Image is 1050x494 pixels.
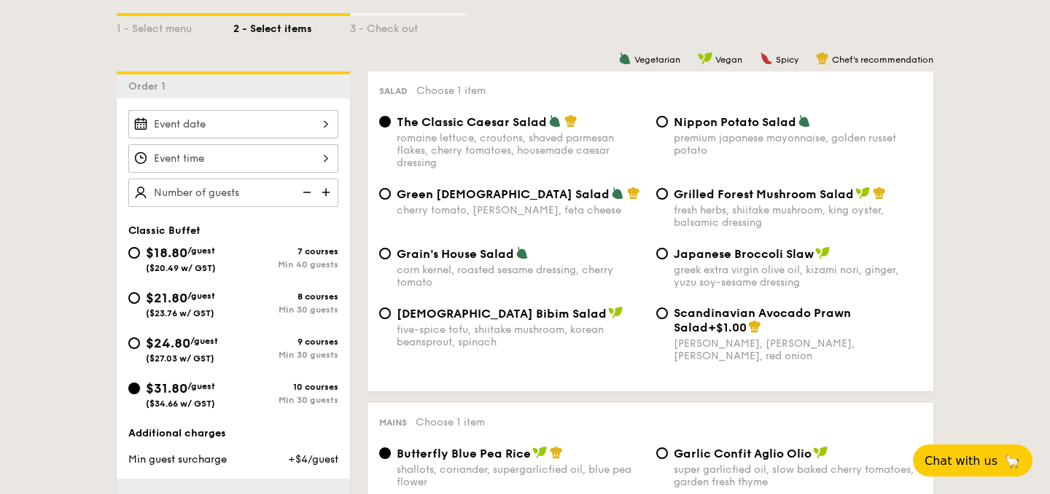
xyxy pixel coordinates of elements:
input: Nippon Potato Saladpremium japanese mayonnaise, golden russet potato [656,116,668,128]
img: icon-chef-hat.a58ddaea.svg [873,187,886,200]
span: Scandinavian Avocado Prawn Salad [674,306,851,334]
div: Min 30 guests [233,350,338,360]
span: /guest [187,381,215,391]
img: icon-chef-hat.a58ddaea.svg [550,446,563,459]
span: Classic Buffet [128,224,201,237]
div: 10 courses [233,382,338,392]
span: Vegan [715,55,742,65]
span: $18.80 [146,245,187,261]
div: 9 courses [233,337,338,347]
div: romaine lettuce, croutons, shaved parmesan flakes, cherry tomatoes, housemade caesar dressing [397,132,645,169]
input: Grilled Forest Mushroom Saladfresh herbs, shiitake mushroom, king oyster, balsamic dressing [656,188,668,200]
input: Green [DEMOGRAPHIC_DATA] Saladcherry tomato, [PERSON_NAME], feta cheese [379,188,391,200]
span: ($34.66 w/ GST) [146,399,215,409]
div: 1 - Select menu [117,16,233,36]
div: greek extra virgin olive oil, kizami nori, ginger, yuzu soy-sesame dressing [674,264,922,289]
span: ($23.76 w/ GST) [146,308,214,318]
input: $24.80/guest($27.03 w/ GST)9 coursesMin 30 guests [128,337,140,349]
img: icon-vegetarian.fe4039eb.svg [798,114,811,128]
span: ($27.03 w/ GST) [146,353,214,364]
span: [DEMOGRAPHIC_DATA] Bibim Salad [397,307,607,321]
img: icon-spicy.37a8142b.svg [760,52,773,65]
span: Green [DEMOGRAPHIC_DATA] Salad [397,187,610,201]
span: Order 1 [128,80,171,93]
img: icon-chef-hat.a58ddaea.svg [816,52,829,65]
span: Choose 1 item [416,85,486,97]
span: 🦙 [1003,452,1021,469]
img: icon-chef-hat.a58ddaea.svg [748,320,761,333]
input: Event time [128,144,338,173]
img: icon-chef-hat.a58ddaea.svg [627,187,640,200]
div: [PERSON_NAME], [PERSON_NAME], [PERSON_NAME], red onion [674,337,922,362]
input: Grain's House Saladcorn kernel, roasted sesame dressing, cherry tomato [379,248,391,259]
img: icon-reduce.1d2dbef1.svg [295,179,316,206]
div: 8 courses [233,291,338,302]
span: Vegetarian [634,55,680,65]
span: Chat with us [925,454,997,468]
span: Nippon Potato Salad [674,115,796,129]
input: $21.80/guest($23.76 w/ GST)8 coursesMin 30 guests [128,292,140,304]
input: Garlic Confit Aglio Oliosuper garlicfied oil, slow baked cherry tomatoes, garden fresh thyme [656,447,668,459]
img: icon-vegetarian.fe4039eb.svg [611,187,624,200]
div: Min 40 guests [233,259,338,270]
div: 7 courses [233,246,338,256]
span: Salad [379,86,408,96]
div: Min 30 guests [233,395,338,405]
span: $24.80 [146,335,190,351]
button: Chat with us🦙 [913,444,1032,477]
input: Japanese Broccoli Slawgreek extra virgin olive oil, kizami nori, ginger, yuzu soy-sesame dressing [656,248,668,259]
div: Min 30 guests [233,305,338,315]
span: +$1.00 [708,321,747,334]
span: /guest [187,291,215,301]
img: icon-vegan.f8ff3823.svg [813,446,828,459]
span: $21.80 [146,290,187,306]
span: Butterfly Blue Pea Rice [397,447,531,460]
img: icon-vegan.f8ff3823.svg [532,446,547,459]
span: The Classic Caesar Salad [397,115,547,129]
input: [DEMOGRAPHIC_DATA] Bibim Saladfive-spice tofu, shiitake mushroom, korean beansprout, spinach [379,307,391,319]
img: icon-vegan.f8ff3823.svg [608,306,623,319]
span: +$4/guest [288,453,338,466]
input: Scandinavian Avocado Prawn Salad+$1.00[PERSON_NAME], [PERSON_NAME], [PERSON_NAME], red onion [656,307,668,319]
div: shallots, coriander, supergarlicfied oil, blue pea flower [397,463,645,488]
span: /guest [187,246,215,256]
div: 3 - Check out [350,16,467,36]
img: icon-vegan.f8ff3823.svg [815,246,830,259]
img: icon-vegan.f8ff3823.svg [698,52,712,65]
div: Additional charges [128,426,338,441]
img: icon-vegetarian.fe4039eb.svg [618,52,631,65]
input: $31.80/guest($34.66 w/ GST)10 coursesMin 30 guests [128,383,140,394]
img: icon-add.58712e84.svg [316,179,338,206]
div: super garlicfied oil, slow baked cherry tomatoes, garden fresh thyme [674,463,922,488]
span: Garlic Confit Aglio Olio [674,447,812,460]
span: /guest [190,336,218,346]
span: Choose 1 item [416,416,485,428]
span: Mains [379,417,407,428]
input: Number of guests [128,179,338,207]
input: Butterfly Blue Pea Riceshallots, coriander, supergarlicfied oil, blue pea flower [379,447,391,459]
div: premium japanese mayonnaise, golden russet potato [674,132,922,157]
input: Event date [128,110,338,138]
span: $31.80 [146,380,187,396]
img: icon-vegan.f8ff3823.svg [855,187,870,200]
span: Japanese Broccoli Slaw [674,247,814,261]
div: fresh herbs, shiitake mushroom, king oyster, balsamic dressing [674,204,922,229]
img: icon-vegetarian.fe4039eb.svg [548,114,561,128]
span: Spicy [776,55,798,65]
div: cherry tomato, [PERSON_NAME], feta cheese [397,204,645,216]
img: icon-vegetarian.fe4039eb.svg [516,246,529,259]
div: corn kernel, roasted sesame dressing, cherry tomato [397,264,645,289]
span: Chef's recommendation [832,55,933,65]
span: Grain's House Salad [397,247,514,261]
div: five-spice tofu, shiitake mushroom, korean beansprout, spinach [397,324,645,348]
span: Min guest surcharge [128,453,227,466]
div: 2 - Select items [233,16,350,36]
span: Grilled Forest Mushroom Salad [674,187,854,201]
span: ($20.49 w/ GST) [146,263,216,273]
img: icon-chef-hat.a58ddaea.svg [564,114,577,128]
input: $18.80/guest($20.49 w/ GST)7 coursesMin 40 guests [128,247,140,259]
input: The Classic Caesar Saladromaine lettuce, croutons, shaved parmesan flakes, cherry tomatoes, house... [379,116,391,128]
